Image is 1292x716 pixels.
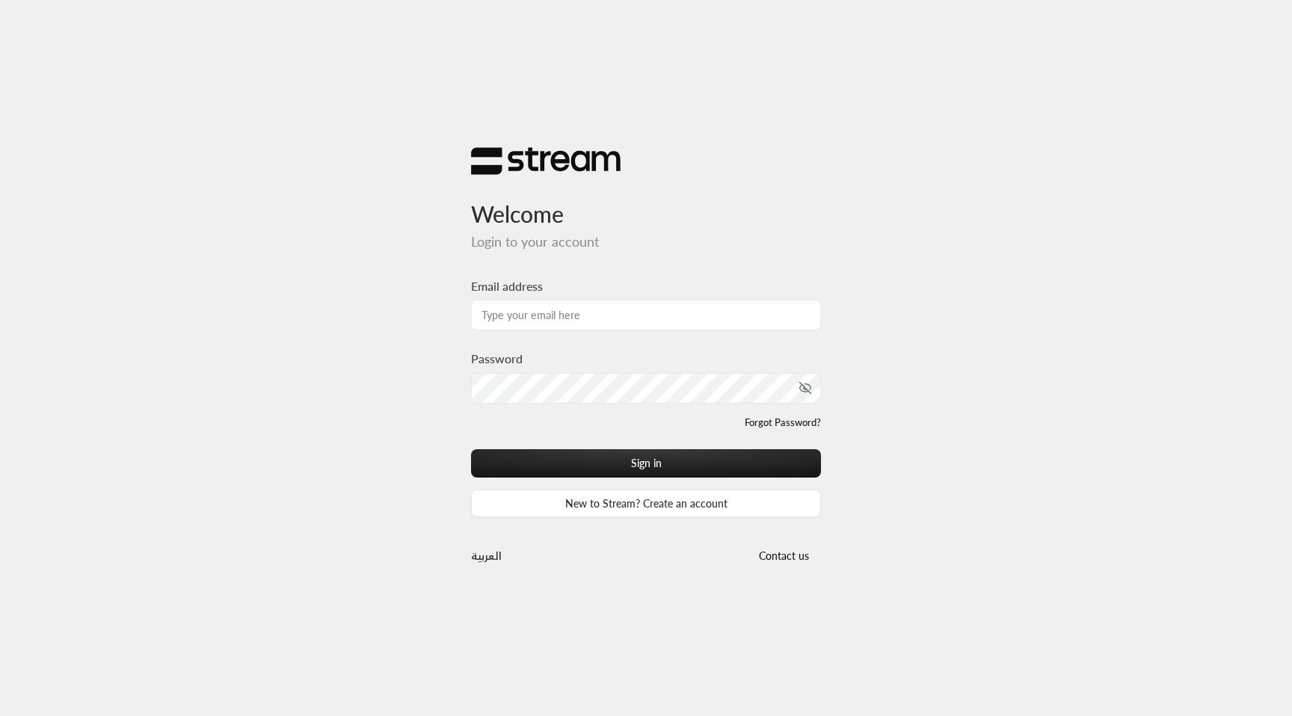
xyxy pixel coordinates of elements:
[471,490,821,517] a: New to Stream? Create an account
[471,542,502,570] a: العربية
[793,375,818,401] button: toggle password visibility
[746,549,821,562] a: Contact us
[471,300,821,330] input: Type your email here
[471,234,821,250] h5: Login to your account
[471,146,621,176] img: Stream Logo
[746,542,821,570] button: Contact us
[471,176,821,227] h3: Welcome
[471,350,523,368] label: Password
[471,277,543,295] label: Email address
[745,416,821,430] a: Forgot Password?
[471,449,821,477] button: Sign in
